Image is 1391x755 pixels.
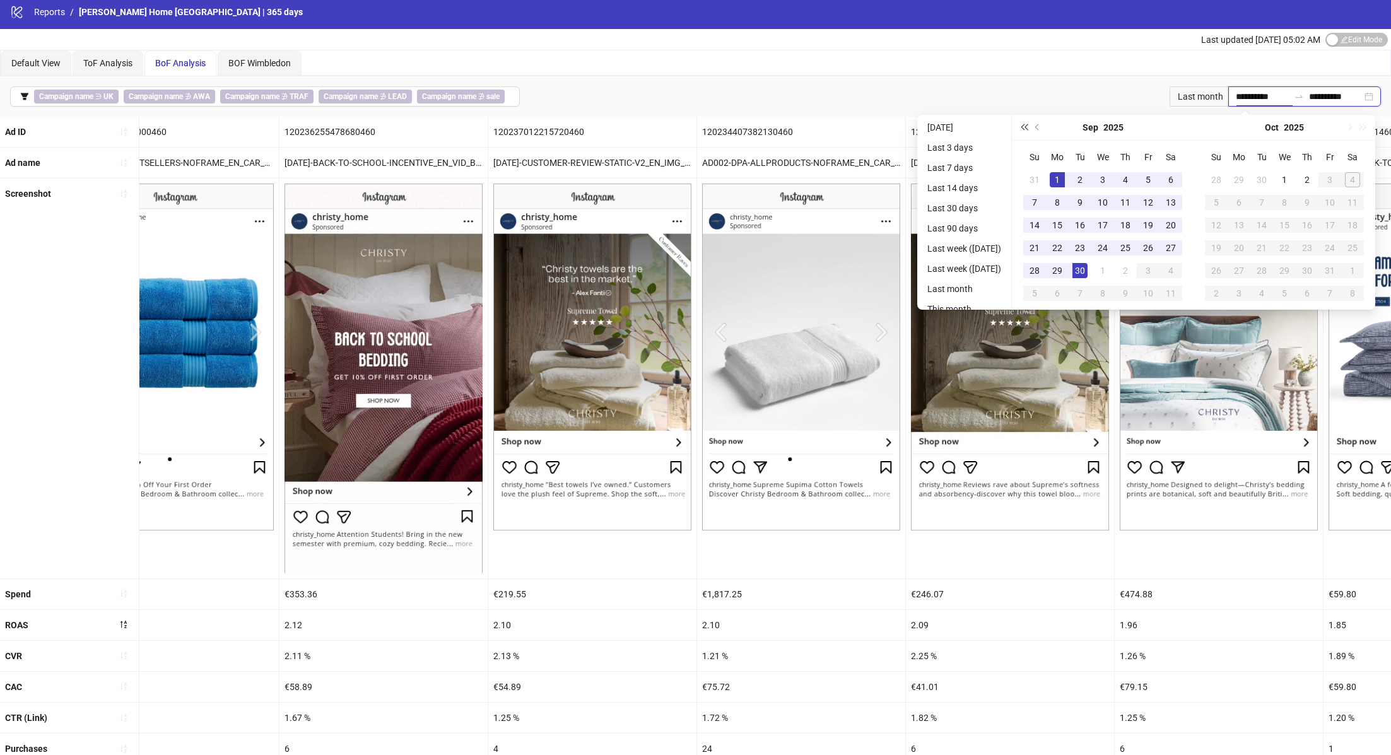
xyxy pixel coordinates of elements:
[34,90,119,103] span: ∋
[119,589,128,598] span: sort-ascending
[1159,237,1182,259] td: 2025-09-27
[1118,218,1133,233] div: 18
[488,610,696,640] div: 2.10
[1318,259,1341,282] td: 2025-10-31
[1254,195,1269,210] div: 7
[488,117,696,147] div: 120237012215720460
[1072,240,1088,255] div: 23
[1050,263,1065,278] div: 29
[1209,195,1224,210] div: 5
[1318,214,1341,237] td: 2025-10-17
[119,189,128,198] span: sort-ascending
[906,610,1114,640] div: 2.09
[1050,240,1065,255] div: 22
[279,117,488,147] div: 120236255478680460
[1273,259,1296,282] td: 2025-10-29
[1341,191,1364,214] td: 2025-10-11
[1345,218,1360,233] div: 18
[922,140,1006,155] li: Last 3 days
[697,672,905,702] div: €75.72
[1159,191,1182,214] td: 2025-09-13
[922,281,1006,296] li: Last month
[1083,115,1098,140] button: Choose a month
[1050,286,1065,301] div: 6
[1231,218,1247,233] div: 13
[1072,195,1088,210] div: 9
[697,610,905,640] div: 2.10
[220,90,314,103] span: ∌
[493,184,691,530] img: Screenshot 120237012215720460
[1023,168,1046,191] td: 2025-08-31
[71,641,279,671] div: 1.52 %
[1250,214,1273,237] td: 2025-10-14
[1091,282,1114,305] td: 2025-10-08
[5,127,26,137] b: Ad ID
[1277,240,1292,255] div: 22
[1284,115,1304,140] button: Choose a year
[1231,286,1247,301] div: 3
[1095,172,1110,187] div: 3
[922,120,1006,135] li: [DATE]
[228,58,291,68] span: BOF Wimbledon
[1115,641,1323,671] div: 1.26 %
[1027,240,1042,255] div: 21
[1294,91,1304,102] span: swap-right
[1050,195,1065,210] div: 8
[697,641,905,671] div: 1.21 %
[1209,263,1224,278] div: 26
[1277,218,1292,233] div: 15
[1027,286,1042,301] div: 5
[1023,282,1046,305] td: 2025-10-05
[1091,214,1114,237] td: 2025-09-17
[1046,237,1069,259] td: 2025-09-22
[1118,263,1133,278] div: 2
[1250,282,1273,305] td: 2025-11-04
[1069,282,1091,305] td: 2025-10-07
[1209,240,1224,255] div: 19
[1170,86,1228,107] div: Last month
[1137,168,1159,191] td: 2025-09-05
[1023,237,1046,259] td: 2025-09-21
[324,92,378,101] b: Campaign name
[1205,168,1228,191] td: 2025-09-28
[1273,237,1296,259] td: 2025-10-22
[1027,218,1042,233] div: 14
[697,703,905,733] div: 1.72 %
[1159,282,1182,305] td: 2025-10-11
[10,86,520,107] button: Campaign name ∋ UKCampaign name ∌ AWACampaign name ∌ TRAFCampaign name ∌ LEADCampaign name ∌ sale
[5,651,22,661] b: CVR
[1115,579,1323,609] div: €474.88
[906,148,1114,178] div: [DATE]-CUSTOMER-REVIEW-VIDEO_EN_VID_TOWELS_PP_16092025_ALLG_CC_SC9_USP7_REVIEW
[1163,172,1178,187] div: 6
[1318,168,1341,191] td: 2025-10-03
[1115,703,1323,733] div: 1.25 %
[1095,286,1110,301] div: 8
[1345,263,1360,278] div: 1
[1265,115,1279,140] button: Choose a month
[417,90,505,103] span: ∌
[1322,286,1337,301] div: 7
[1205,191,1228,214] td: 2025-10-05
[1118,195,1133,210] div: 11
[1114,237,1137,259] td: 2025-09-25
[1159,259,1182,282] td: 2025-10-04
[1345,286,1360,301] div: 8
[1341,259,1364,282] td: 2025-11-01
[1296,214,1318,237] td: 2025-10-16
[32,5,67,19] a: Reports
[319,90,412,103] span: ∌
[1114,214,1137,237] td: 2025-09-18
[1114,191,1137,214] td: 2025-09-11
[279,641,488,671] div: 2.11 %
[83,58,132,68] span: ToF Analysis
[1205,214,1228,237] td: 2025-10-12
[486,92,500,101] b: sale
[1228,168,1250,191] td: 2025-09-29
[1115,672,1323,702] div: €79.15
[1322,218,1337,233] div: 17
[1322,263,1337,278] div: 31
[1141,286,1156,301] div: 10
[1023,191,1046,214] td: 2025-09-07
[1137,237,1159,259] td: 2025-09-26
[1345,172,1360,187] div: 4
